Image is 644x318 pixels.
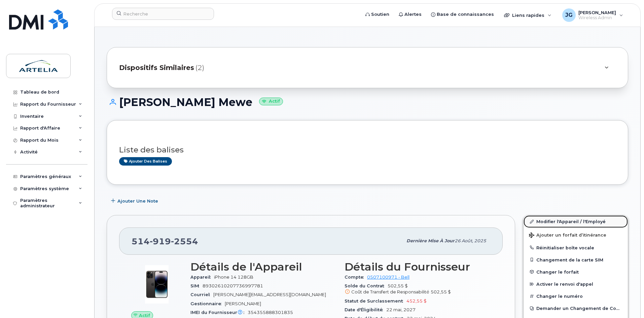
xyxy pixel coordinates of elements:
span: 919 [150,236,171,246]
button: Ajouter une Note [107,195,164,207]
a: Ajouter des balises [119,157,172,166]
button: Demander un Changement de Compte [524,302,628,314]
span: Activer le renvoi d'appel [536,282,593,287]
h3: Liste des balises [119,146,616,154]
span: 502,55 $ [431,289,451,294]
span: [PERSON_NAME][EMAIL_ADDRESS][DOMAIN_NAME] [213,292,326,297]
span: Coût de Transfert de Responsabilité [351,289,429,294]
button: Réinitialiser boîte vocale [524,242,628,254]
span: iPhone 14 128GB [214,275,253,280]
span: Compte [345,275,367,280]
span: (2) [195,63,204,73]
span: 89302610207736997781 [203,283,263,288]
span: 502,55 $ [345,283,491,295]
img: image20231002-3703462-njx0qo.jpeg [137,264,177,305]
span: Gestionnaire [190,301,225,306]
button: Ajouter un forfait d’itinérance [524,228,628,242]
span: Date d'Éligibilité [345,307,386,312]
small: Actif [259,98,283,105]
span: Changer le forfait [536,269,579,274]
span: Dernière mise à jour [406,238,455,243]
span: 2554 [171,236,198,246]
button: Changer le numéro [524,290,628,302]
span: 452,55 $ [406,298,427,304]
span: 354355888301835 [248,310,293,315]
span: Dispositifs Similaires [119,63,194,73]
span: Courriel [190,292,213,297]
span: 26 août, 2025 [455,238,486,243]
button: Activer le renvoi d'appel [524,278,628,290]
span: Statut de Surclassement [345,298,406,304]
a: Modifier l'Appareil / l'Employé [524,215,628,227]
h1: [PERSON_NAME] Mewe [107,96,628,108]
span: 22 mai, 2027 [386,307,416,312]
a: 0507100971 - Bell [367,275,409,280]
span: IMEI du Fournisseur [190,310,248,315]
span: Ajouter un forfait d’itinérance [529,233,606,239]
span: SIM [190,283,203,288]
h3: Détails de l'Appareil [190,261,336,273]
span: Solde du Contrat [345,283,388,288]
span: Appareil [190,275,214,280]
button: Changement de la carte SIM [524,254,628,266]
span: [PERSON_NAME] [225,301,261,306]
h3: Détails du Fournisseur [345,261,491,273]
span: Ajouter une Note [117,198,158,204]
span: 514 [132,236,198,246]
button: Changer le forfait [524,266,628,278]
